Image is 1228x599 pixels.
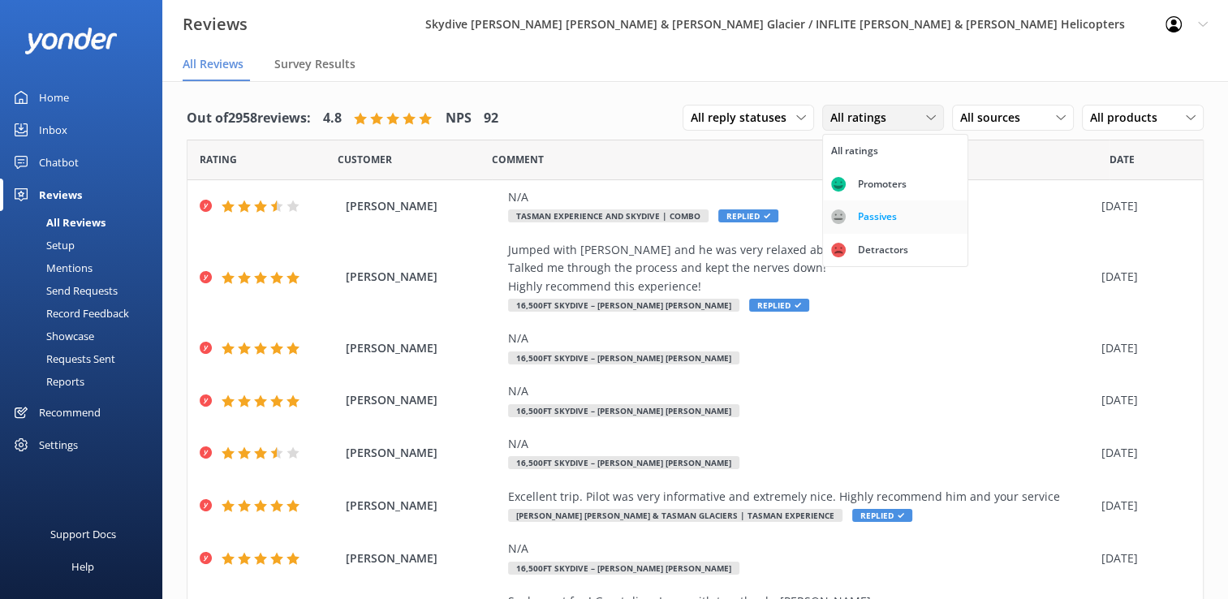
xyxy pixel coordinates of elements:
[1101,391,1183,409] div: [DATE]
[508,488,1093,506] div: Excellent trip. Pilot was very informative and extremely nice. Highly recommend him and your service
[10,347,162,370] a: Requests Sent
[39,429,78,461] div: Settings
[846,176,919,192] div: Promoters
[39,146,79,179] div: Chatbot
[718,209,778,222] span: Replied
[508,509,842,522] span: [PERSON_NAME] [PERSON_NAME] & Tasman Glaciers | Tasman Experience
[508,562,739,575] span: 16,500ft Skydive – [PERSON_NAME] [PERSON_NAME]
[1090,109,1167,127] span: All products
[492,152,544,167] span: Question
[508,382,1093,400] div: N/A
[10,302,162,325] a: Record Feedback
[1101,268,1183,286] div: [DATE]
[508,435,1093,453] div: N/A
[852,509,912,522] span: Replied
[1101,444,1183,462] div: [DATE]
[346,444,500,462] span: [PERSON_NAME]
[749,299,809,312] span: Replied
[346,197,500,215] span: [PERSON_NAME]
[10,256,162,279] a: Mentions
[446,108,472,129] h4: NPS
[1101,497,1183,515] div: [DATE]
[10,211,162,234] a: All Reviews
[346,497,500,515] span: [PERSON_NAME]
[346,391,500,409] span: [PERSON_NAME]
[323,108,342,129] h4: 4.8
[10,347,115,370] div: Requests Sent
[508,404,739,417] span: 16,500ft Skydive – [PERSON_NAME] [PERSON_NAME]
[10,325,94,347] div: Showcase
[183,56,243,72] span: All Reviews
[39,81,69,114] div: Home
[10,370,84,393] div: Reports
[508,540,1093,558] div: N/A
[10,234,75,256] div: Setup
[484,108,498,129] h4: 92
[39,179,82,211] div: Reviews
[691,109,796,127] span: All reply statuses
[39,396,101,429] div: Recommend
[183,11,248,37] h3: Reviews
[1101,339,1183,357] div: [DATE]
[10,256,93,279] div: Mentions
[1110,152,1135,167] span: Date
[508,456,739,469] span: 16,500ft Skydive – [PERSON_NAME] [PERSON_NAME]
[831,143,878,159] div: All ratings
[346,268,500,286] span: [PERSON_NAME]
[508,351,739,364] span: 16,500ft Skydive – [PERSON_NAME] [PERSON_NAME]
[10,211,106,234] div: All Reviews
[1101,549,1183,567] div: [DATE]
[338,152,392,167] span: Date
[10,234,162,256] a: Setup
[508,241,1093,295] div: Jumped with [PERSON_NAME] and he was very relaxed about everything! Talked me through the process...
[1101,197,1183,215] div: [DATE]
[846,209,909,225] div: Passives
[10,325,162,347] a: Showcase
[508,299,739,312] span: 16,500ft Skydive – [PERSON_NAME] [PERSON_NAME]
[71,550,94,583] div: Help
[200,152,237,167] span: Date
[830,109,896,127] span: All ratings
[960,109,1030,127] span: All sources
[346,339,500,357] span: [PERSON_NAME]
[50,518,116,550] div: Support Docs
[508,330,1093,347] div: N/A
[274,56,355,72] span: Survey Results
[39,114,67,146] div: Inbox
[24,28,118,54] img: yonder-white-logo.png
[508,209,709,222] span: Tasman Experience and Skydive | Combo
[187,108,311,129] h4: Out of 2958 reviews:
[508,188,1093,206] div: N/A
[10,279,118,302] div: Send Requests
[346,549,500,567] span: [PERSON_NAME]
[846,242,920,258] div: Detractors
[10,370,162,393] a: Reports
[10,279,162,302] a: Send Requests
[10,302,129,325] div: Record Feedback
